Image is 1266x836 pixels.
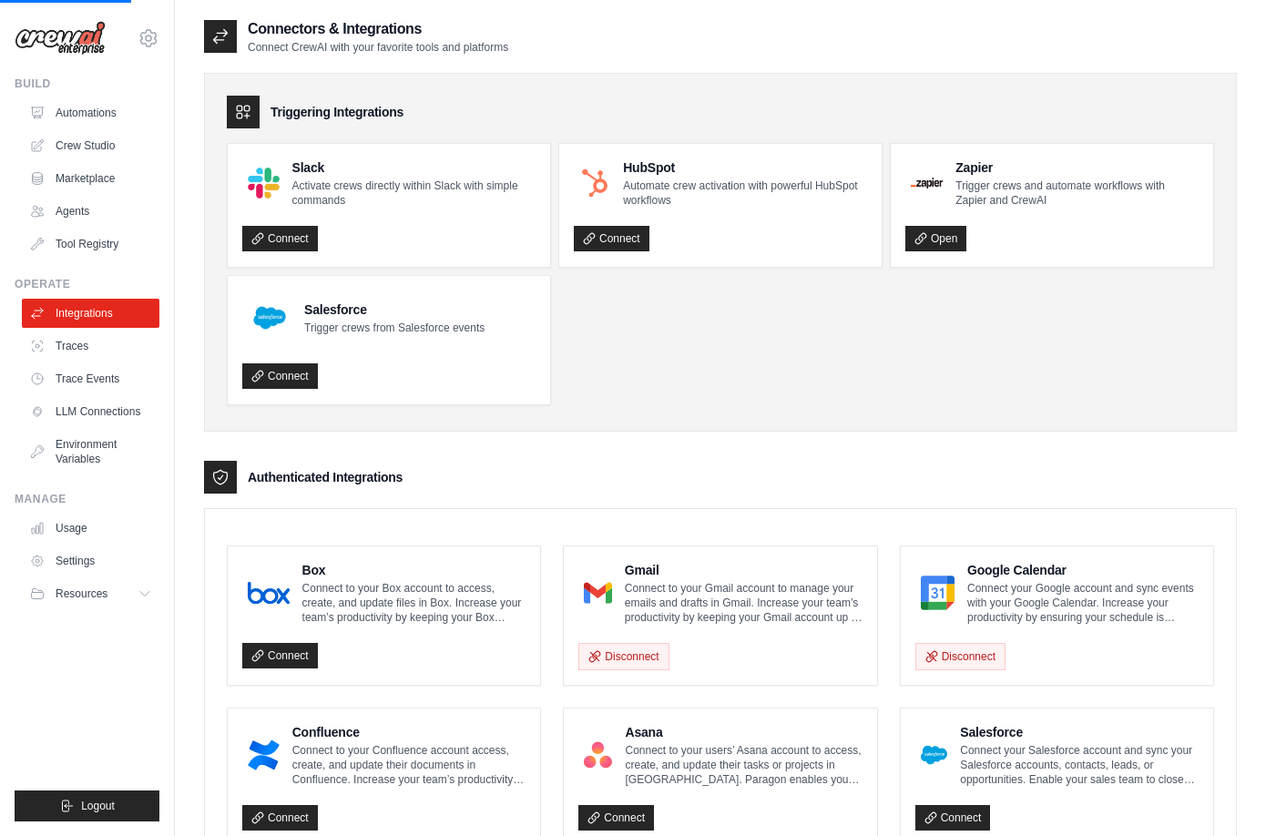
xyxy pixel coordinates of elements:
[271,103,403,121] h3: Triggering Integrations
[15,21,106,56] img: Logo
[242,363,318,389] a: Connect
[22,546,159,576] a: Settings
[292,178,536,208] p: Activate crews directly within Slack with simple commands
[921,737,948,773] img: Salesforce Logo
[22,229,159,259] a: Tool Registry
[248,18,508,40] h2: Connectors & Integrations
[248,468,403,486] h3: Authenticated Integrations
[292,723,526,741] h4: Confluence
[623,178,867,208] p: Automate crew activation with powerful HubSpot workflows
[22,197,159,226] a: Agents
[584,575,611,611] img: Gmail Logo
[625,561,863,579] h4: Gmail
[625,581,863,625] p: Connect to your Gmail account to manage your emails and drafts in Gmail. Increase your team’s pro...
[1175,749,1266,836] iframe: Chat Widget
[584,737,612,773] img: Asana Logo
[81,799,115,813] span: Logout
[248,40,508,55] p: Connect CrewAI with your favorite tools and platforms
[960,743,1199,787] p: Connect your Salesforce account and sync your Salesforce accounts, contacts, leads, or opportunit...
[22,397,159,426] a: LLM Connections
[22,579,159,608] button: Resources
[578,805,654,831] a: Connect
[302,561,526,579] h4: Box
[22,299,159,328] a: Integrations
[15,492,159,506] div: Manage
[955,178,1199,208] p: Trigger crews and automate workflows with Zapier and CrewAI
[242,643,318,668] a: Connect
[955,158,1199,177] h4: Zapier
[292,743,526,787] p: Connect to your Confluence account access, create, and update their documents in Confluence. Incr...
[22,430,159,474] a: Environment Variables
[960,723,1199,741] h4: Salesforce
[248,296,291,340] img: Salesforce Logo
[15,790,159,821] button: Logout
[22,364,159,393] a: Trace Events
[915,643,1006,670] button: Disconnect
[22,131,159,160] a: Crew Studio
[22,98,159,127] a: Automations
[242,226,318,251] a: Connect
[967,581,1199,625] p: Connect your Google account and sync events with your Google Calendar. Increase your productivity...
[22,164,159,193] a: Marketplace
[578,643,669,670] button: Disconnect
[292,158,536,177] h4: Slack
[574,226,649,251] a: Connect
[911,178,943,189] img: Zapier Logo
[915,805,991,831] a: Connect
[22,331,159,361] a: Traces
[625,723,862,741] h4: Asana
[242,805,318,831] a: Connect
[967,561,1199,579] h4: Google Calendar
[56,586,107,601] span: Resources
[248,575,290,611] img: Box Logo
[15,277,159,291] div: Operate
[625,743,862,787] p: Connect to your users’ Asana account to access, create, and update their tasks or projects in [GE...
[921,575,955,611] img: Google Calendar Logo
[302,581,526,625] p: Connect to your Box account to access, create, and update files in Box. Increase your team’s prod...
[248,737,280,773] img: Confluence Logo
[304,301,485,319] h4: Salesforce
[248,168,280,199] img: Slack Logo
[579,168,610,199] img: HubSpot Logo
[15,76,159,91] div: Build
[304,321,485,335] p: Trigger crews from Salesforce events
[623,158,867,177] h4: HubSpot
[22,514,159,543] a: Usage
[905,226,966,251] a: Open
